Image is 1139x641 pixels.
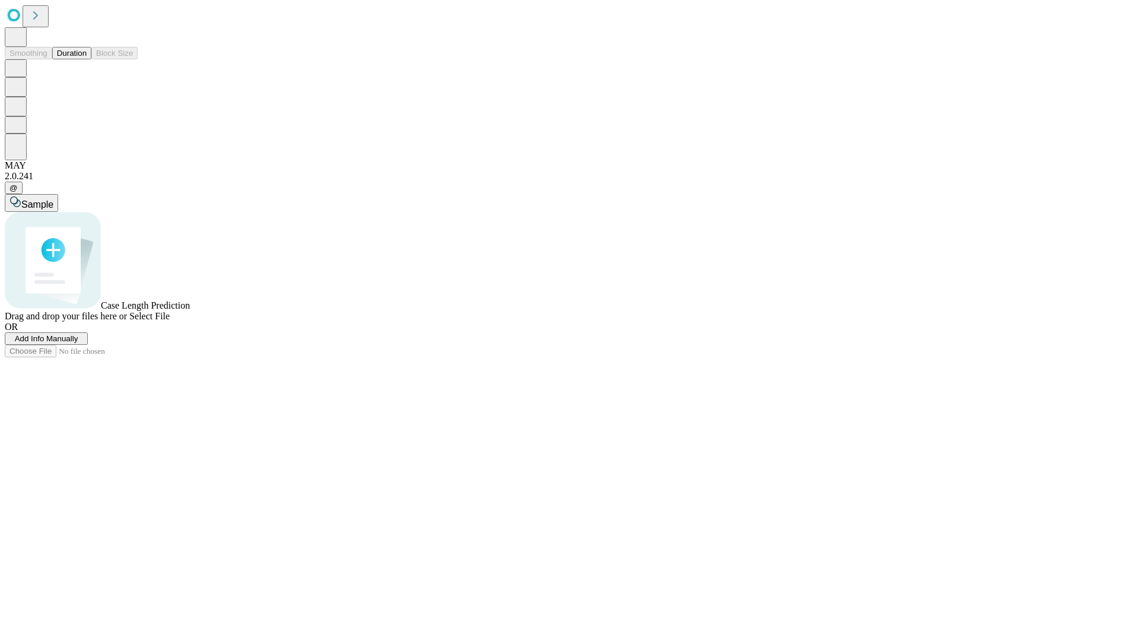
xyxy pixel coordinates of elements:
[9,183,18,192] span: @
[52,47,91,59] button: Duration
[5,194,58,212] button: Sample
[5,311,127,321] span: Drag and drop your files here or
[15,334,78,343] span: Add Info Manually
[101,300,190,310] span: Case Length Prediction
[5,322,18,332] span: OR
[5,182,23,194] button: @
[21,199,53,210] span: Sample
[5,160,1134,171] div: MAY
[129,311,170,321] span: Select File
[5,332,88,345] button: Add Info Manually
[91,47,138,59] button: Block Size
[5,47,52,59] button: Smoothing
[5,171,1134,182] div: 2.0.241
